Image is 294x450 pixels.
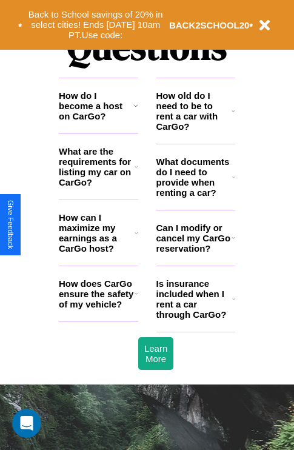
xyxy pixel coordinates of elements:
h3: What documents do I need to provide when renting a car? [156,156,233,198]
button: Back to School savings of 20% in select cities! Ends [DATE] 10am PT.Use code: [22,6,169,44]
h3: How do I become a host on CarGo? [59,90,133,121]
h3: Is insurance included when I rent a car through CarGo? [156,278,232,320]
h3: How can I maximize my earnings as a CarGo host? [59,212,135,254]
iframe: Intercom live chat [12,409,41,438]
h3: How does CarGo ensure the safety of my vehicle? [59,278,135,309]
h3: What are the requirements for listing my car on CarGo? [59,146,135,187]
h3: Can I modify or cancel my CarGo reservation? [156,223,232,254]
div: Give Feedback [6,200,15,249]
h3: How old do I need to be to rent a car with CarGo? [156,90,232,132]
button: Learn More [138,337,173,370]
b: BACK2SCHOOL20 [169,20,250,30]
